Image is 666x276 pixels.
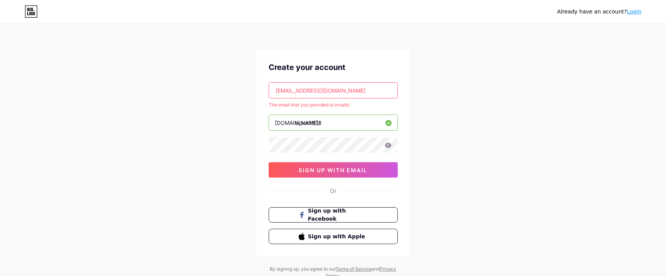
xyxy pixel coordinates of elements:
span: Sign up with Apple [308,233,367,241]
div: The email that you provided is invalid. [269,101,398,108]
div: Already have an account? [557,8,641,16]
button: sign up with email [269,162,398,178]
input: Email [269,83,397,98]
button: Sign up with Apple [269,229,398,244]
button: Sign up with Facebook [269,207,398,223]
div: Create your account [269,62,398,73]
div: Or [330,187,336,195]
div: [DOMAIN_NAME]/ [275,119,320,127]
input: username [269,115,397,130]
span: sign up with email [299,167,367,173]
a: Login [627,8,641,15]
span: Sign up with Facebook [308,207,367,223]
a: Terms of Service [335,266,372,272]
